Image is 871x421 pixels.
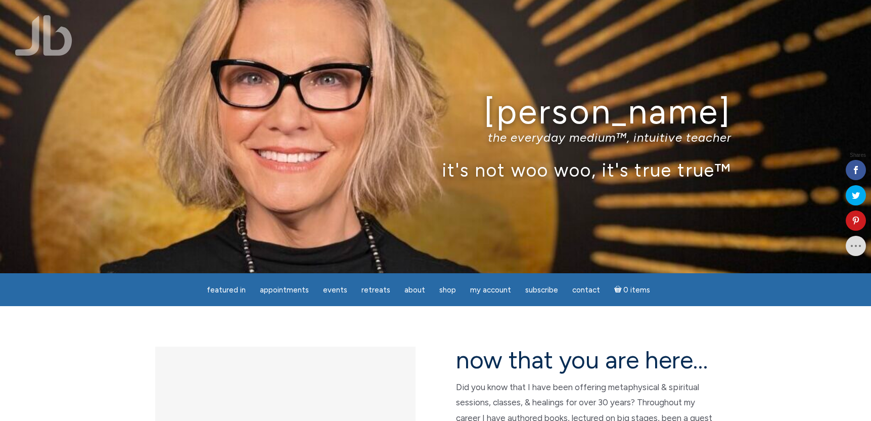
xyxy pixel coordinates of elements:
p: the everyday medium™, intuitive teacher [140,130,731,145]
h1: [PERSON_NAME] [140,93,731,131]
span: Shares [850,153,866,158]
a: Cart0 items [608,279,657,300]
a: About [398,280,431,300]
span: Retreats [361,285,390,294]
span: 0 items [623,286,650,294]
span: Appointments [260,285,309,294]
a: Appointments [254,280,315,300]
i: Cart [614,285,624,294]
span: Events [323,285,347,294]
a: Contact [566,280,606,300]
a: My Account [464,280,517,300]
span: Subscribe [525,285,558,294]
a: Shop [433,280,462,300]
span: My Account [470,285,511,294]
span: Shop [439,285,456,294]
img: Jamie Butler. The Everyday Medium [15,15,72,56]
h2: now that you are here… [456,347,716,373]
span: featured in [207,285,246,294]
span: Contact [572,285,600,294]
a: Retreats [355,280,396,300]
span: About [404,285,425,294]
a: Subscribe [519,280,564,300]
a: featured in [201,280,252,300]
p: it's not woo woo, it's true true™ [140,159,731,181]
a: Events [317,280,353,300]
